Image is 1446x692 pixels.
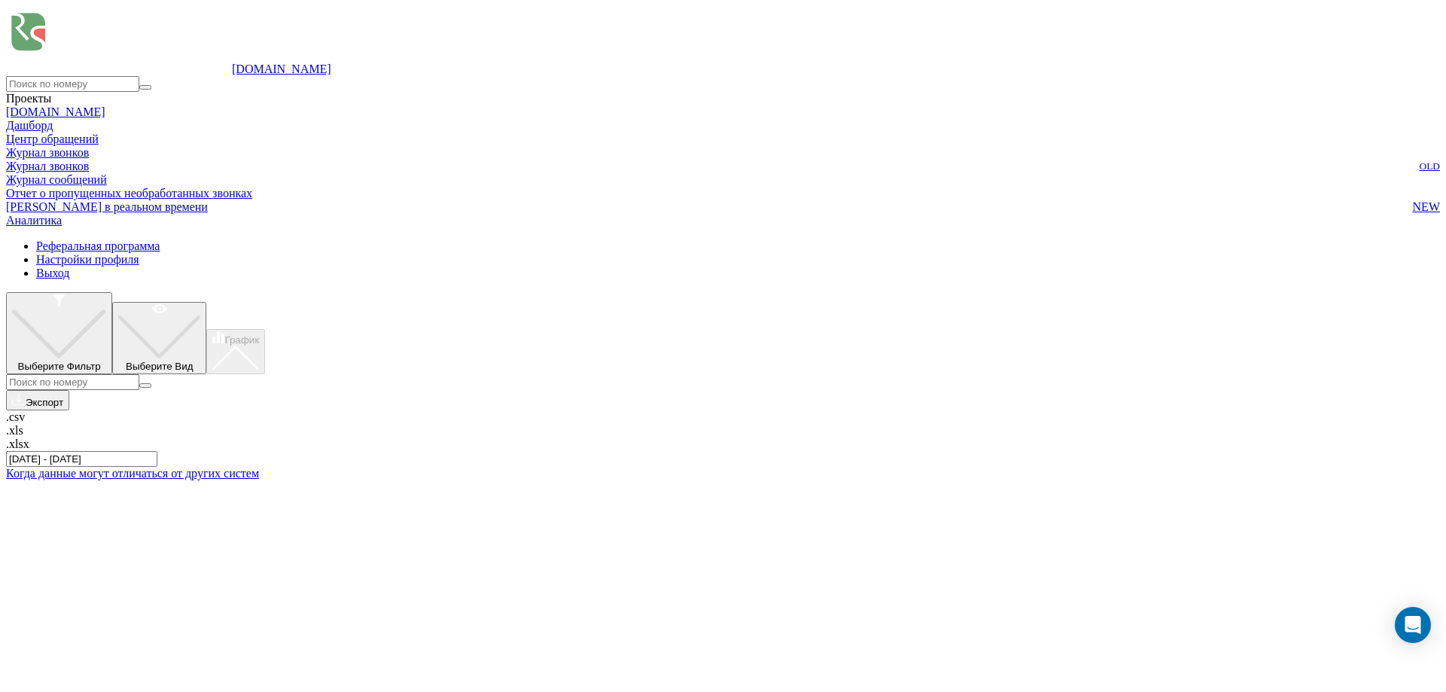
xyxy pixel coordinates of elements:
[6,173,107,187] span: Журнал сообщений
[6,214,62,227] a: Аналитика
[6,76,139,92] input: Поиск по номеру
[18,361,101,372] span: Выберите Фильтр
[6,200,208,214] span: [PERSON_NAME] в реальном времени
[6,160,89,173] span: Журнал звонков
[6,374,139,390] input: Поиск по номеру
[6,160,1440,173] a: Журнал звонковOLD
[6,146,89,160] span: Журнал звонков
[36,239,160,252] a: Реферальная программа
[6,437,29,450] span: .xlsx
[1395,607,1431,643] div: Open Intercom Messenger
[6,105,105,118] a: [DOMAIN_NAME]
[6,133,99,145] a: Центр обращений
[6,173,1440,187] a: Журнал сообщений
[6,200,1440,214] a: [PERSON_NAME] в реальном времениNEW
[112,302,206,374] button: Выберите Вид
[36,253,139,266] a: Настройки профиля
[36,267,70,279] a: Выход
[6,146,1440,160] a: Журнал звонков
[6,410,25,423] span: .csv
[1420,160,1440,172] sub: OLD
[6,390,69,410] button: Экспорт
[6,119,53,132] a: Дашборд
[6,292,112,374] button: Выберите Фильтр
[1413,200,1440,214] span: NEW
[232,62,331,75] a: [DOMAIN_NAME]
[206,329,265,374] button: График
[6,187,1440,200] a: Отчет о пропущенных необработанных звонках
[6,467,259,480] a: Когда данные могут отличаться от других систем
[224,334,259,346] span: График
[6,187,252,200] span: Отчет о пропущенных необработанных звонках
[6,6,232,73] img: Ringostat logo
[6,92,1440,105] div: Проекты
[6,424,23,437] span: .xls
